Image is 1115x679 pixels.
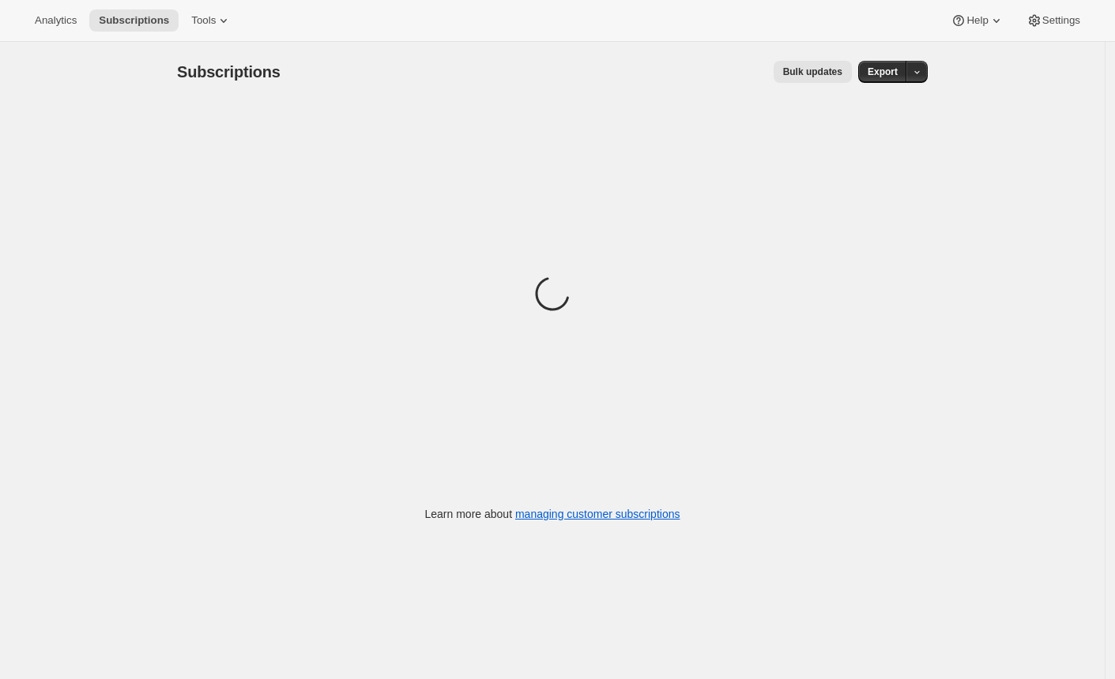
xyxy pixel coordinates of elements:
span: Help [966,14,988,27]
button: Subscriptions [89,9,179,32]
a: managing customer subscriptions [515,508,680,520]
span: Subscriptions [99,14,169,27]
span: Subscriptions [177,63,281,81]
span: Bulk updates [783,66,842,78]
button: Bulk updates [774,61,852,83]
button: Tools [182,9,241,32]
button: Export [858,61,907,83]
span: Export [868,66,898,78]
p: Learn more about [425,506,680,522]
button: Help [941,9,1013,32]
button: Settings [1017,9,1090,32]
span: Settings [1042,14,1080,27]
span: Analytics [35,14,77,27]
button: Analytics [25,9,86,32]
span: Tools [191,14,216,27]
